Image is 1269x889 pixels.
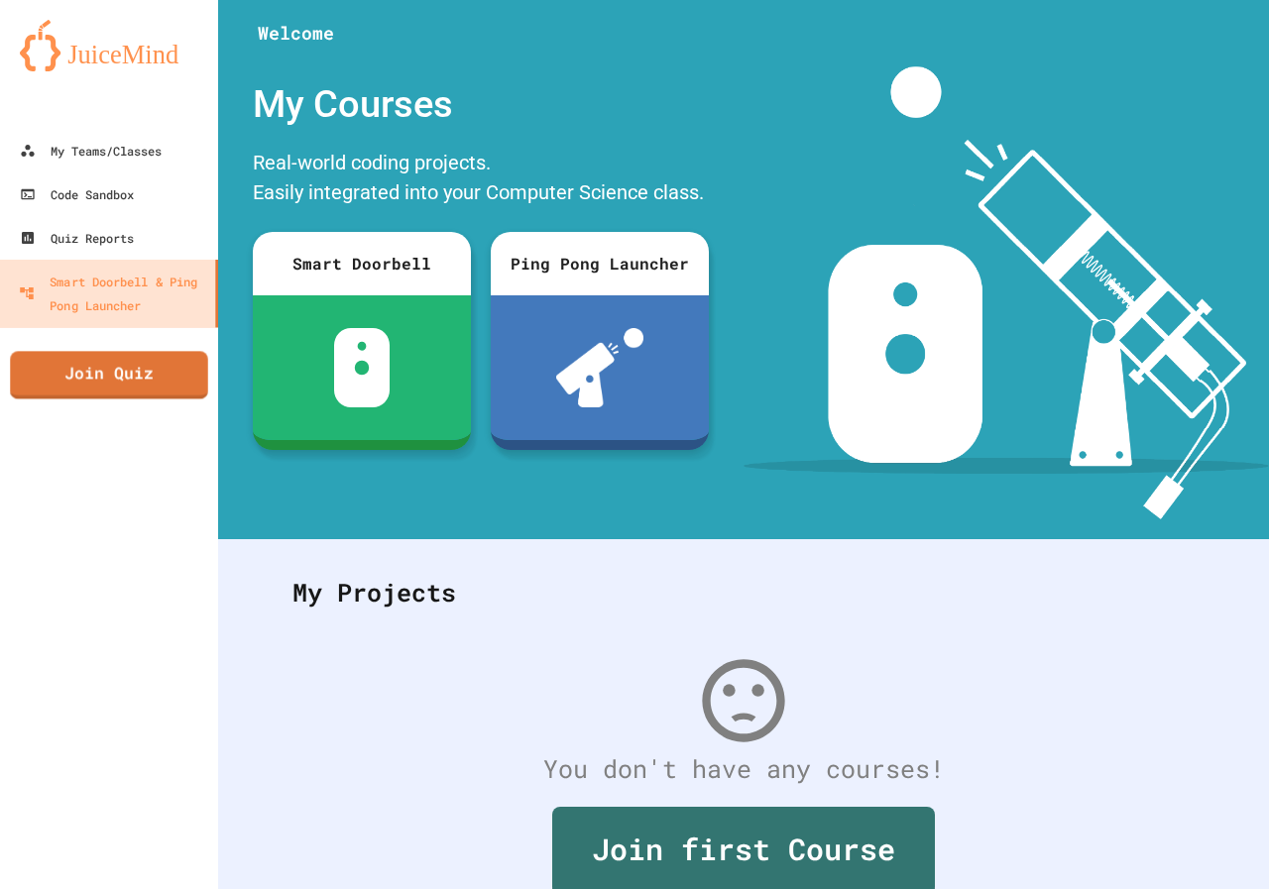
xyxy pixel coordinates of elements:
img: banner-image-my-projects.png [744,66,1269,519]
div: Quiz Reports [20,226,134,250]
div: My Courses [243,66,719,143]
img: ppl-with-ball.png [556,328,644,407]
div: Smart Doorbell [253,232,471,295]
img: logo-orange.svg [20,20,198,71]
img: sdb-white.svg [334,328,391,407]
div: Ping Pong Launcher [491,232,709,295]
div: My Teams/Classes [20,139,162,163]
div: My Projects [273,554,1214,631]
a: Join Quiz [10,351,207,398]
div: Real-world coding projects. Easily integrated into your Computer Science class. [243,143,719,217]
div: Smart Doorbell & Ping Pong Launcher [19,270,207,318]
div: You don't have any courses! [273,750,1214,788]
div: Code Sandbox [20,182,134,206]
